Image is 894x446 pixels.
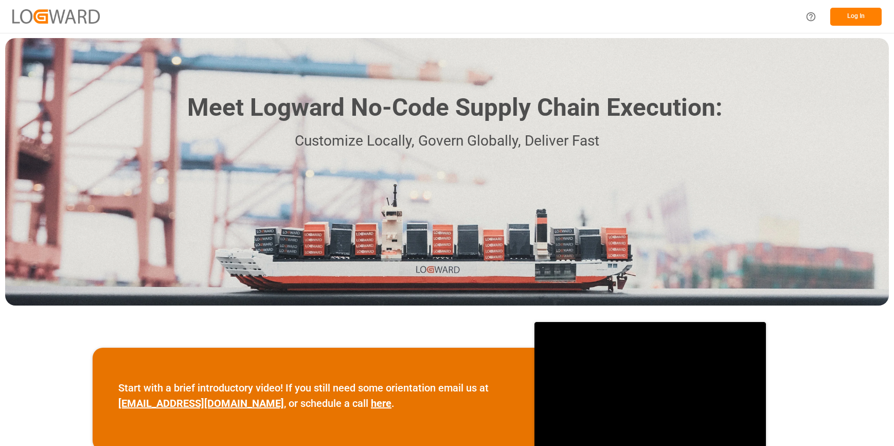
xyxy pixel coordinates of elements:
[187,90,722,126] h1: Meet Logward No-Code Supply Chain Execution:
[172,130,722,153] p: Customize Locally, Govern Globally, Deliver Fast
[371,397,391,409] a: here
[799,5,823,28] button: Help Center
[12,9,100,23] img: Logward_new_orange.png
[118,397,284,409] a: [EMAIL_ADDRESS][DOMAIN_NAME]
[118,380,509,411] p: Start with a brief introductory video! If you still need some orientation email us at , or schedu...
[830,8,882,26] button: Log In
